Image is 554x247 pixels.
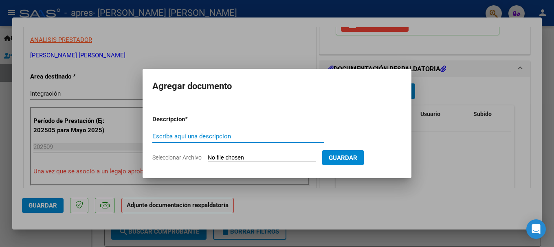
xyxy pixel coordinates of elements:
[526,219,546,239] div: Open Intercom Messenger
[329,154,357,162] span: Guardar
[152,79,402,94] h2: Agregar documento
[152,115,227,124] p: Descripcion
[152,154,202,161] span: Seleccionar Archivo
[322,150,364,165] button: Guardar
